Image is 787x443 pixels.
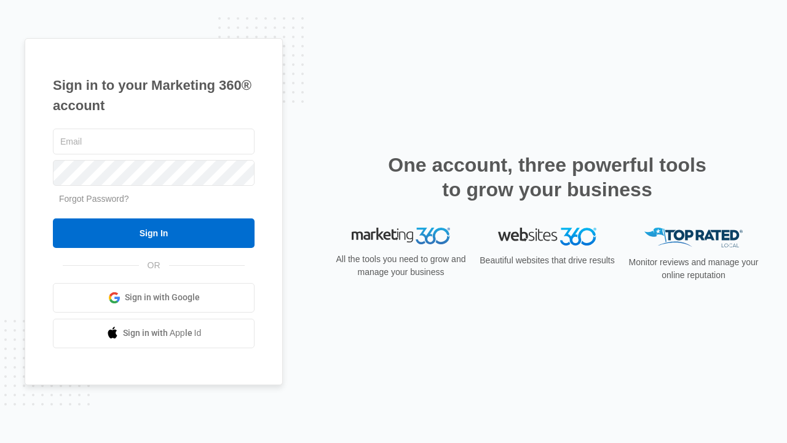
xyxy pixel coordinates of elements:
[53,75,255,116] h1: Sign in to your Marketing 360® account
[625,256,762,282] p: Monitor reviews and manage your online reputation
[125,291,200,304] span: Sign in with Google
[53,319,255,348] a: Sign in with Apple Id
[478,254,616,267] p: Beautiful websites that drive results
[384,153,710,202] h2: One account, three powerful tools to grow your business
[498,228,596,245] img: Websites 360
[53,218,255,248] input: Sign In
[352,228,450,245] img: Marketing 360
[53,129,255,154] input: Email
[644,228,743,248] img: Top Rated Local
[123,327,202,340] span: Sign in with Apple Id
[53,283,255,313] a: Sign in with Google
[332,253,470,279] p: All the tools you need to grow and manage your business
[59,194,129,204] a: Forgot Password?
[139,259,169,272] span: OR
